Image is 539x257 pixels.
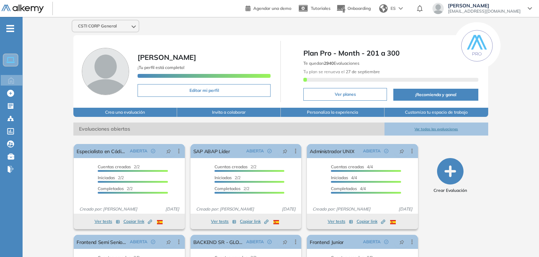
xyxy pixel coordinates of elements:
[98,164,131,169] span: Cuentas creadas
[283,148,287,154] span: pushpin
[310,206,373,212] span: Creado por: [PERSON_NAME]
[1,5,44,13] img: Logo
[138,65,184,70] span: ¡Tu perfil está completo!
[6,28,14,29] i: -
[283,239,287,245] span: pushpin
[73,108,177,117] button: Crea una evaluación
[448,8,521,14] span: [EMAIL_ADDRESS][DOMAIN_NAME]
[310,235,344,249] a: Frontend Junior
[324,61,334,66] b: 2940
[399,148,404,154] span: pushpin
[246,148,264,154] span: ABIERTA
[310,144,354,158] a: Administrador UNIX
[177,108,281,117] button: Invita a colaborar
[357,218,385,225] span: Copiar link
[98,175,124,180] span: 2/2
[73,123,384,136] span: Evaluaciones abiertas
[277,236,293,247] button: pushpin
[363,239,381,245] span: ABIERTA
[347,6,371,11] span: Onboarding
[161,236,176,247] button: pushpin
[303,69,380,74] span: Tu plan se renueva el
[214,164,256,169] span: 2/2
[130,239,147,245] span: ABIERTA
[303,48,478,58] span: Plan Pro - Month - 201 a 300
[399,7,403,10] img: arrow
[331,164,364,169] span: Cuentas creadas
[246,4,291,12] a: Agendar una demo
[98,186,133,191] span: 2/2
[166,148,171,154] span: pushpin
[138,84,271,97] button: Editar mi perfil
[390,5,396,12] span: ES
[434,158,467,194] button: Crear Evaluación
[157,220,163,224] img: ESP
[390,220,396,224] img: ESP
[331,175,348,180] span: Iniciadas
[193,235,243,249] a: BACKEND SR - GLOBOKAS
[240,217,268,226] button: Copiar link
[345,69,380,74] b: 27 de septiembre
[240,218,268,225] span: Copiar link
[267,149,272,153] span: check-circle
[379,4,388,13] img: world
[78,23,117,29] span: CSTI CORP General
[193,206,257,212] span: Creado por: [PERSON_NAME]
[331,186,357,191] span: Completados
[151,149,155,153] span: check-circle
[384,240,388,244] span: check-circle
[214,175,232,180] span: Iniciadas
[193,144,230,158] a: SAP ABAP Líder
[328,217,353,226] button: Ver tests
[130,148,147,154] span: ABIERTA
[77,144,127,158] a: Especialista en Códigos de Proveedores y Clientes
[98,175,115,180] span: Iniciadas
[357,217,385,226] button: Copiar link
[123,218,152,225] span: Copiar link
[267,240,272,244] span: check-circle
[246,239,264,245] span: ABIERTA
[336,1,371,16] button: Onboarding
[214,186,249,191] span: 2/2
[166,239,171,245] span: pushpin
[448,3,521,8] span: [PERSON_NAME]
[384,123,488,136] button: Ver todas las evaluaciones
[277,145,293,157] button: pushpin
[273,220,279,224] img: ESP
[331,175,357,180] span: 4/4
[163,206,182,212] span: [DATE]
[303,88,387,101] button: Ver planes
[384,108,488,117] button: Customiza tu espacio de trabajo
[434,187,467,194] span: Crear Evaluación
[311,6,331,11] span: Tutoriales
[82,48,129,95] img: Foto de perfil
[281,108,384,117] button: Personaliza la experiencia
[151,240,155,244] span: check-circle
[123,217,152,226] button: Copiar link
[394,236,410,247] button: pushpin
[331,186,366,191] span: 4/4
[214,186,241,191] span: Completados
[214,164,248,169] span: Cuentas creadas
[331,164,373,169] span: 4/4
[161,145,176,157] button: pushpin
[77,235,127,249] a: Frontend Semi Senior - UPCH
[393,89,478,101] button: ¡Recomienda y gana!
[95,217,120,226] button: Ver tests
[77,206,140,212] span: Creado por: [PERSON_NAME]
[98,164,140,169] span: 2/2
[394,145,410,157] button: pushpin
[253,6,291,11] span: Agendar una demo
[396,206,415,212] span: [DATE]
[279,206,298,212] span: [DATE]
[399,239,404,245] span: pushpin
[214,175,241,180] span: 2/2
[98,186,124,191] span: Completados
[303,61,359,66] span: Te quedan Evaluaciones
[211,217,236,226] button: Ver tests
[384,149,388,153] span: check-circle
[138,53,196,62] span: [PERSON_NAME]
[363,148,381,154] span: ABIERTA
